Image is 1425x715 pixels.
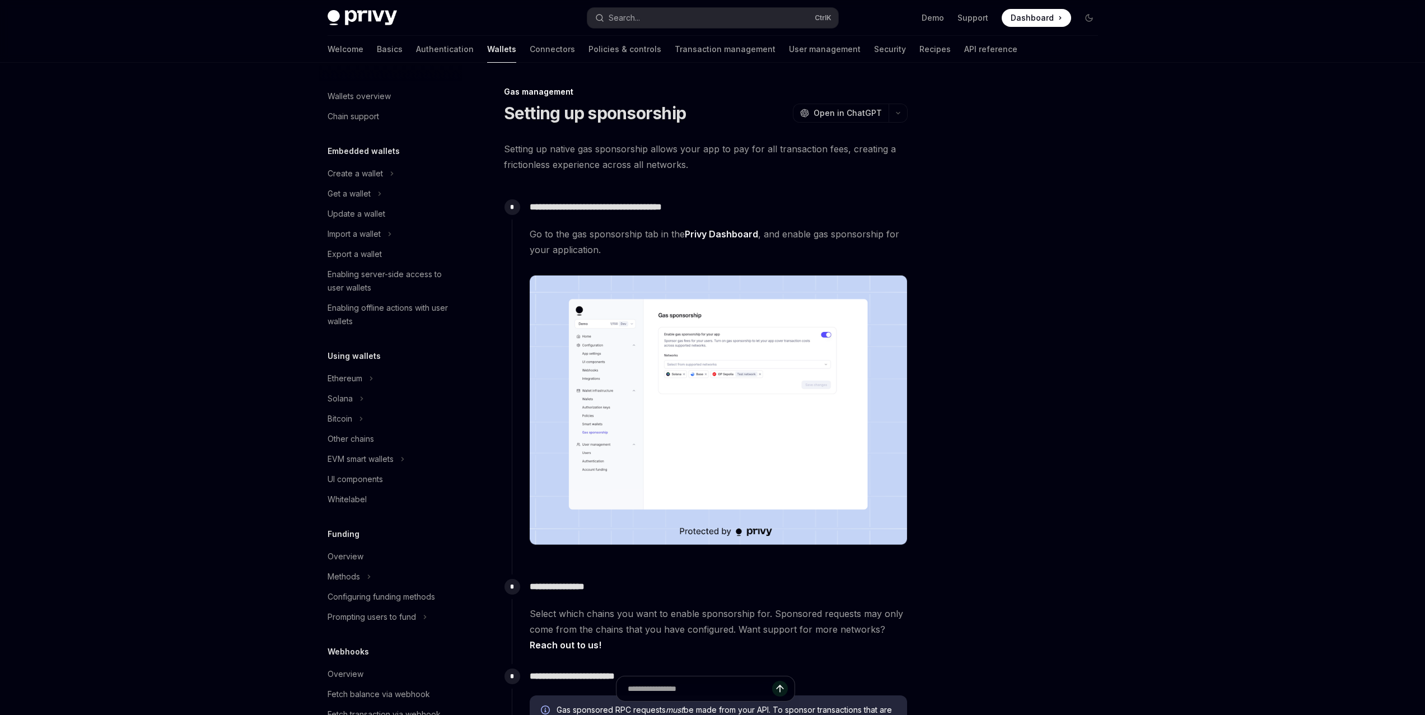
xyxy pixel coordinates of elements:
[815,13,831,22] span: Ctrl K
[919,36,951,63] a: Recipes
[587,8,838,28] button: Search...CtrlK
[588,36,661,63] a: Policies & controls
[328,207,385,221] div: Update a wallet
[328,688,430,701] div: Fetch balance via webhook
[530,226,907,258] span: Go to the gas sponsorship tab in the , and enable gas sponsorship for your application.
[487,36,516,63] a: Wallets
[530,606,907,653] span: Select which chains you want to enable sponsorship for. Sponsored requests may only come from the...
[328,527,359,541] h5: Funding
[319,86,462,106] a: Wallets overview
[328,550,363,563] div: Overview
[772,681,788,697] button: Send message
[319,489,462,510] a: Whitelabel
[1080,9,1098,27] button: Toggle dark mode
[328,452,394,466] div: EVM smart wallets
[319,244,462,264] a: Export a wallet
[530,36,575,63] a: Connectors
[1011,12,1054,24] span: Dashboard
[1002,9,1071,27] a: Dashboard
[319,298,462,331] a: Enabling offline actions with user wallets
[328,412,352,426] div: Bitcoin
[328,301,455,328] div: Enabling offline actions with user wallets
[814,108,882,119] span: Open in ChatGPT
[328,187,371,200] div: Get a wallet
[328,372,362,385] div: Ethereum
[416,36,474,63] a: Authentication
[530,275,907,545] img: images/gas-sponsorship.png
[319,587,462,607] a: Configuring funding methods
[609,11,640,25] div: Search...
[328,90,391,103] div: Wallets overview
[319,469,462,489] a: UI components
[328,349,381,363] h5: Using wallets
[328,610,416,624] div: Prompting users to fund
[328,10,397,26] img: dark logo
[922,12,944,24] a: Demo
[328,473,383,486] div: UI components
[874,36,906,63] a: Security
[793,104,889,123] button: Open in ChatGPT
[319,204,462,224] a: Update a wallet
[328,144,400,158] h5: Embedded wallets
[328,392,353,405] div: Solana
[530,639,601,651] a: Reach out to us!
[319,664,462,684] a: Overview
[328,268,455,295] div: Enabling server-side access to user wallets
[675,36,775,63] a: Transaction management
[328,645,369,658] h5: Webhooks
[328,227,381,241] div: Import a wallet
[328,167,383,180] div: Create a wallet
[319,106,462,127] a: Chain support
[328,36,363,63] a: Welcome
[328,247,382,261] div: Export a wallet
[685,228,758,240] a: Privy Dashboard
[504,141,908,172] span: Setting up native gas sponsorship allows your app to pay for all transaction fees, creating a fri...
[319,546,462,567] a: Overview
[957,12,988,24] a: Support
[504,103,686,123] h1: Setting up sponsorship
[789,36,861,63] a: User management
[319,264,462,298] a: Enabling server-side access to user wallets
[328,432,374,446] div: Other chains
[328,110,379,123] div: Chain support
[328,493,367,506] div: Whitelabel
[319,429,462,449] a: Other chains
[319,684,462,704] a: Fetch balance via webhook
[504,86,908,97] div: Gas management
[328,667,363,681] div: Overview
[328,570,360,583] div: Methods
[328,590,435,604] div: Configuring funding methods
[377,36,403,63] a: Basics
[964,36,1017,63] a: API reference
